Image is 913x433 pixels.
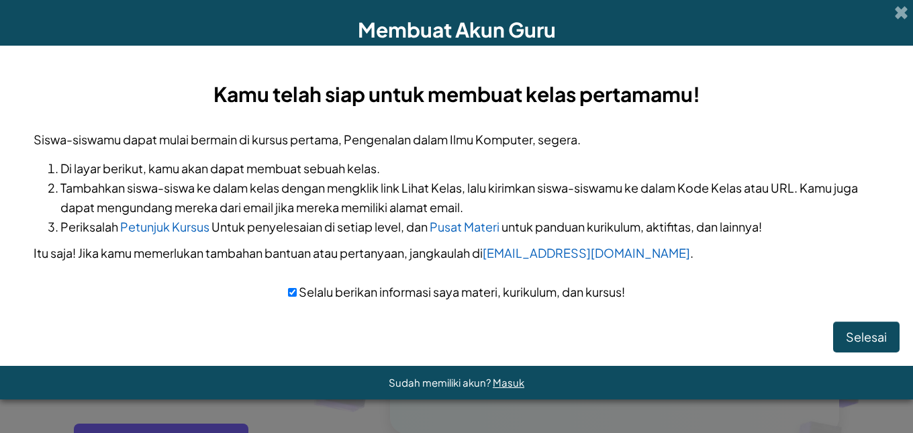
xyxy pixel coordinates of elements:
span: Itu saja! Jika kamu memerlukan tambahan bantuan atau pertanyaan, jangkaulah di . [34,245,693,260]
span: Untuk penyelesaian di setiap level, dan [211,219,428,234]
span: Sudah memiliki akun? [389,376,493,389]
h3: Kamu telah siap untuk membuat kelas pertamamu! [34,79,879,109]
span: Periksalah [60,219,118,234]
a: Pusat Materi [430,219,499,234]
span: Membuat Akun Guru [358,17,556,42]
li: Tambahkan siswa-siswa ke dalam kelas dengan mengklik link Lihat Kelas, lalu kirimkan siswa-siswam... [60,178,879,217]
a: [EMAIL_ADDRESS][DOMAIN_NAME] [483,245,690,260]
li: Di layar berikut, kamu akan dapat membuat sebuah kelas. [60,158,879,178]
a: Petunjuk Kursus [120,219,209,234]
span: Selalu berikan informasi saya materi, kurikulum, dan kursus! [297,284,625,299]
span: untuk panduan kurikulum, aktifitas, dan lainnya! [501,219,762,234]
button: Selesai [833,322,900,352]
a: Masuk [493,376,524,389]
p: Siswa-siswamu dapat mulai bermain di kursus pertama, Pengenalan dalam Ilmu Komputer, segera. [34,130,879,149]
